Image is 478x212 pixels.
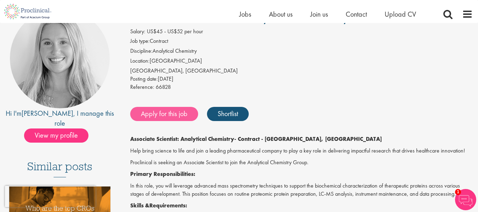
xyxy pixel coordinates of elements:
strong: Associate Scientist: Analytical Chemistry [130,135,234,143]
li: Analytical Chemistry [130,47,473,57]
span: 1 [455,189,461,195]
div: [GEOGRAPHIC_DATA], [GEOGRAPHIC_DATA] [130,67,473,75]
p: Help bring science to life and join a leading pharmaceutical company to play a key role in delive... [130,147,473,155]
span: 66828 [156,83,171,91]
strong: Requirements: [149,202,187,209]
iframe: reCAPTCHA [5,186,96,207]
img: imeage of recruiter Shannon Briggs [10,8,110,108]
span: US$45 - US$52 per hour [147,28,203,35]
a: Contact [346,10,367,19]
label: Reference: [130,83,154,91]
label: Location: [130,57,150,65]
p: Proclinical is seeking an Associate Scientist to join the Analytical Chemistry Group. [130,159,473,167]
div: Hi I'm , I manage this role [5,108,114,128]
li: Contract [130,37,473,47]
strong: Primary Responsibilities: [130,170,195,178]
a: Upload CV [385,10,416,19]
span: View my profile [24,128,88,143]
a: Shortlist [207,107,249,121]
a: Jobs [239,10,251,19]
label: Job type: [130,37,150,45]
label: Salary: [130,28,145,36]
li: [GEOGRAPHIC_DATA] [130,57,473,67]
a: Join us [310,10,328,19]
strong: Skills & [130,202,149,209]
span: Posting date: [130,75,158,82]
label: Discipline: [130,47,152,55]
a: [PERSON_NAME] [22,109,73,118]
a: About us [269,10,293,19]
p: In this role, you will leverage advanced mass spectrometry techniques to support the biochemical ... [130,182,473,198]
strong: - Contract - [GEOGRAPHIC_DATA], [GEOGRAPHIC_DATA] [234,135,382,143]
h3: Similar posts [27,160,92,177]
a: View my profile [24,130,96,139]
div: [DATE] [130,75,473,83]
a: Apply for this job [130,107,198,121]
img: Chatbot [455,189,476,210]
